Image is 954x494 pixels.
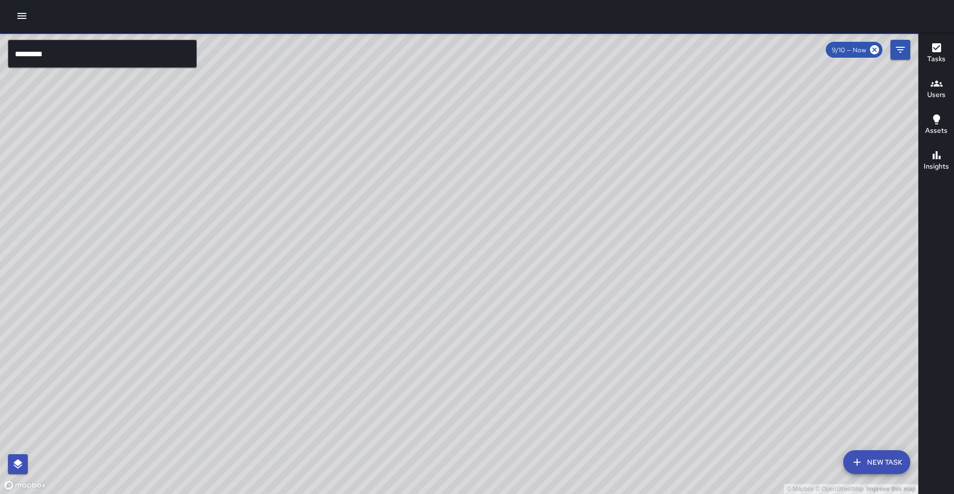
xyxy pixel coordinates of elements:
[826,46,872,54] span: 9/10 — Now
[927,54,946,65] h6: Tasks
[919,107,954,143] button: Assets
[919,143,954,179] button: Insights
[924,161,949,172] h6: Insights
[890,40,910,60] button: Filters
[925,125,948,136] h6: Assets
[826,42,882,58] div: 9/10 — Now
[919,36,954,72] button: Tasks
[843,450,910,474] button: New Task
[919,72,954,107] button: Users
[927,90,946,100] h6: Users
